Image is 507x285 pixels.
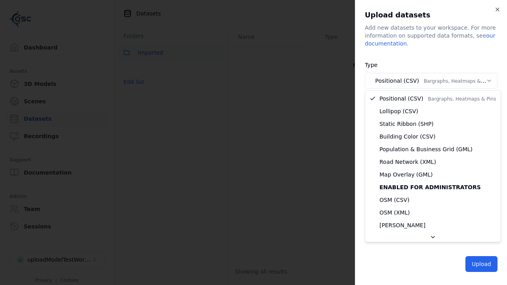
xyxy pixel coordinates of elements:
span: Road Network (XML) [379,158,436,166]
span: Static Ribbon (SHP) [379,120,434,128]
span: Positional (CSV) [379,95,496,103]
span: OSM (XML) [379,209,410,217]
span: Population & Business Grid (GML) [379,145,473,153]
span: [PERSON_NAME] [379,221,425,229]
span: Map Overlay (GML) [379,171,433,179]
div: Enabled for administrators [367,181,499,194]
span: Bargraphs, Heatmaps & Pins [428,96,496,102]
span: OSM (CSV) [379,196,410,204]
span: Lollipop (CSV) [379,107,418,115]
span: Building Color (CSV) [379,133,435,141]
